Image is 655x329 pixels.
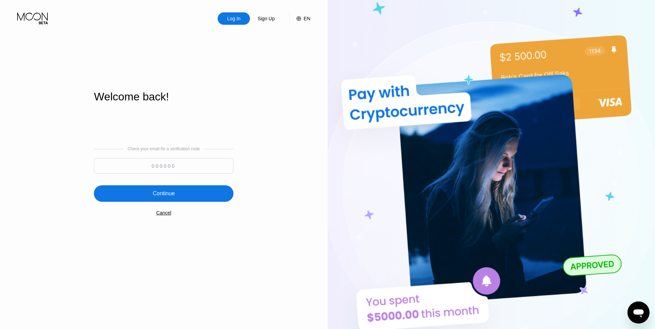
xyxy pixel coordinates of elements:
[304,16,310,21] div: EN
[156,210,171,216] div: Cancel
[227,15,241,22] div: Log In
[627,301,649,323] iframe: Кнопка запуска окна обмена сообщениями
[153,190,175,197] div: Continue
[257,15,275,22] div: Sign Up
[94,185,233,202] div: Continue
[128,146,200,151] div: Check your email for a verification code
[289,12,310,25] div: EN
[218,12,250,25] div: Log In
[94,90,233,103] div: Welcome back!
[94,158,233,174] input: 000000
[250,12,282,25] div: Sign Up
